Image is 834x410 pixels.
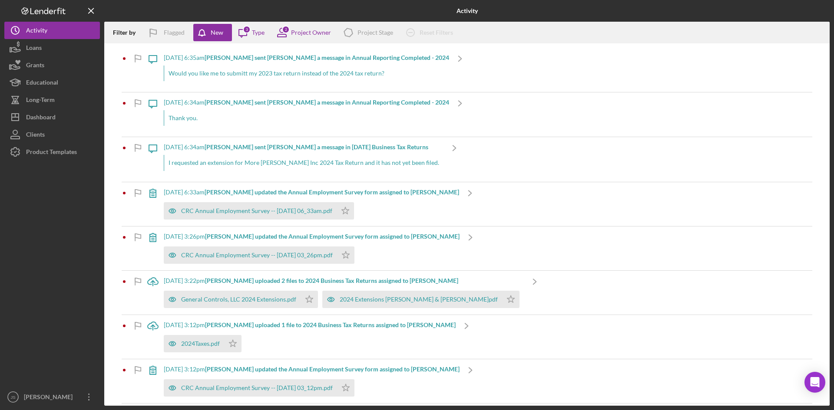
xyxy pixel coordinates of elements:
div: Clients [26,126,45,145]
div: 2024Taxes.pdf [181,340,220,347]
div: Activity [26,22,47,41]
div: CRC Annual Employment Survey -- [DATE] 03_12pm.pdf [181,384,333,391]
div: I requested an extension for More [PERSON_NAME] Inc 2024 Tax Return and it has not yet been filed. [164,155,443,171]
div: Product Templates [26,143,77,163]
button: Educational [4,74,100,91]
button: Dashboard [4,108,100,126]
b: [PERSON_NAME] uploaded 1 file to 2024 Business Tax Returns assigned to [PERSON_NAME] [205,321,456,328]
div: 2024 Extensions [PERSON_NAME] & [PERSON_NAME]pdf [340,296,498,303]
div: [DATE] 6:33am [164,189,459,196]
div: Project Stage [357,29,393,36]
text: JS [10,395,15,400]
button: Activity [4,22,100,39]
b: [PERSON_NAME] updated the Annual Employment Survey form assigned to [PERSON_NAME] [205,233,460,240]
div: [DATE] 3:12pm [164,321,456,328]
div: Filter by [113,29,142,36]
div: 3 [243,26,251,33]
div: Project Owner [291,29,331,36]
div: Grants [26,56,44,76]
b: [PERSON_NAME] sent [PERSON_NAME] a message in Annual Reporting Completed - 2024 [205,98,449,106]
button: Long-Term [4,91,100,108]
a: [DATE] 6:33am[PERSON_NAME] updated the Annual Employment Survey form assigned to [PERSON_NAME]CRC... [142,182,481,226]
div: Long-Term [26,91,55,111]
button: Grants [4,56,100,74]
button: Product Templates [4,143,100,161]
a: [DATE] 3:12pm[PERSON_NAME] updated the Annual Employment Survey form assigned to [PERSON_NAME]CRC... [142,359,481,403]
button: New [193,24,232,41]
button: 2024Taxes.pdf [164,335,242,352]
div: Flagged [164,24,185,41]
a: [DATE] 3:22pm[PERSON_NAME] uploaded 2 files to 2024 Business Tax Returns assigned to [PERSON_NAME... [142,271,546,315]
div: [DATE] 6:34am [164,144,443,151]
div: New [211,24,223,41]
div: Would you like me to submitt my 2023 tax return instead of the 2024 tax return? [164,66,449,81]
div: [DATE] 6:34am [164,99,449,106]
button: General Controls, LLC 2024 Extensions.pdf [164,291,318,308]
b: [PERSON_NAME] uploaded 2 files to 2024 Business Tax Returns assigned to [PERSON_NAME] [205,277,458,284]
b: [PERSON_NAME] sent [PERSON_NAME] a message in Annual Reporting Completed - 2024 [205,54,449,61]
div: Loans [26,39,42,59]
button: CRC Annual Employment Survey -- [DATE] 03_12pm.pdf [164,379,354,397]
button: Flagged [142,24,193,41]
b: [PERSON_NAME] sent [PERSON_NAME] a message in [DATE] Business Tax Returns [205,143,428,151]
button: Loans [4,39,100,56]
a: [DATE] 6:35am[PERSON_NAME] sent [PERSON_NAME] a message in Annual Reporting Completed - 2024Would... [142,48,471,92]
button: JS[PERSON_NAME] [4,388,100,406]
div: Type [252,29,265,36]
div: [DATE] 3:26pm [164,233,460,240]
b: [PERSON_NAME] updated the Annual Employment Survey form assigned to [PERSON_NAME] [205,365,460,373]
div: General Controls, LLC 2024 Extensions.pdf [181,296,296,303]
a: [DATE] 3:12pm[PERSON_NAME] uploaded 1 file to 2024 Business Tax Returns assigned to [PERSON_NAME]... [142,315,477,359]
div: Educational [26,74,58,93]
div: 2 [282,26,290,33]
div: CRC Annual Employment Survey -- [DATE] 03_26pm.pdf [181,252,333,259]
button: Clients [4,126,100,143]
div: Open Intercom Messenger [804,372,825,393]
button: CRC Annual Employment Survey -- [DATE] 03_26pm.pdf [164,246,354,264]
a: [DATE] 6:34am[PERSON_NAME] sent [PERSON_NAME] a message in Annual Reporting Completed - 2024Thank... [142,92,471,137]
b: [PERSON_NAME] updated the Annual Employment Survey form assigned to [PERSON_NAME] [205,188,459,196]
button: Reset Filters [400,24,462,41]
a: [DATE] 6:34am[PERSON_NAME] sent [PERSON_NAME] a message in [DATE] Business Tax ReturnsI requested... [142,137,465,181]
div: CRC Annual Employment Survey -- [DATE] 06_33am.pdf [181,207,332,214]
button: 2024 Extensions [PERSON_NAME] & [PERSON_NAME]pdf [322,291,520,308]
div: [DATE] 6:35am [164,54,449,61]
div: [DATE] 3:12pm [164,366,460,373]
b: Activity [457,7,478,14]
div: Thank you. [164,110,449,126]
div: [PERSON_NAME] [22,388,78,408]
div: [DATE] 3:22pm [164,277,524,284]
button: CRC Annual Employment Survey -- [DATE] 06_33am.pdf [164,202,354,220]
div: Dashboard [26,108,56,128]
div: Reset Filters [420,24,453,41]
a: [DATE] 3:26pm[PERSON_NAME] updated the Annual Employment Survey form assigned to [PERSON_NAME]CRC... [142,226,481,270]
